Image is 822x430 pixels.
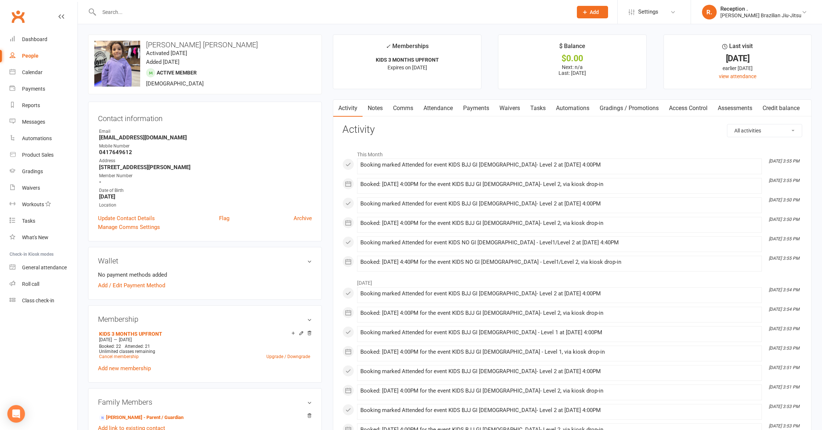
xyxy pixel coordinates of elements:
span: Add [590,9,599,15]
div: Mobile Number [99,143,312,150]
div: Booked: [DATE] 4:00PM for the event KIDS BJJ GI [DEMOGRAPHIC_DATA]- Level 2, via kiosk drop-in [360,310,759,316]
div: Reception . [720,6,801,12]
strong: [EMAIL_ADDRESS][DOMAIN_NAME] [99,134,312,141]
h3: Contact information [98,112,312,123]
a: Activity [333,100,363,117]
strong: 0417649612 [99,149,312,156]
a: Archive [294,214,312,223]
div: Location [99,202,312,209]
span: Active member [157,70,197,76]
h3: Activity [342,124,802,135]
div: Booking marked Attended for event KIDS NO GI [DEMOGRAPHIC_DATA] - Level1/Level 2 at [DATE] 4:40PM [360,240,759,246]
strong: [DATE] [99,193,312,200]
a: Add new membership [98,365,151,372]
div: Email [99,128,312,135]
div: Dashboard [22,36,47,42]
a: Attendance [418,100,458,117]
div: Booking marked Attended for event KIDS BJJ GI [DEMOGRAPHIC_DATA]- Level 2 at [DATE] 4:00PM [360,162,759,168]
a: What's New [10,229,77,246]
a: Gradings [10,163,77,180]
div: General attendance [22,265,67,270]
div: Last visit [722,41,753,55]
i: [DATE] 3:53 PM [769,326,799,331]
i: [DATE] 3:51 PM [769,385,799,390]
a: Flag [219,214,229,223]
a: Tasks [525,100,551,117]
a: Gradings / Promotions [594,100,664,117]
a: Upgrade / Downgrade [266,354,310,359]
div: People [22,53,39,59]
a: Dashboard [10,31,77,48]
div: Booking marked Attended for event KIDS BJJ GI [DEMOGRAPHIC_DATA]- Level 2 at [DATE] 4:00PM [360,201,759,207]
a: Cancel membership [99,354,139,359]
div: Date of Birth [99,187,312,194]
div: Booking marked Attended for event KIDS BJJ GI [DEMOGRAPHIC_DATA] - Level 1 at [DATE] 4:00PM [360,329,759,336]
a: Manage Comms Settings [98,223,160,232]
input: Search... [97,7,567,17]
div: Booked: [DATE] 4:00PM for the event KIDS BJJ GI [DEMOGRAPHIC_DATA] - Level 1, via kiosk drop-in [360,349,759,355]
i: [DATE] 3:55 PM [769,178,799,183]
i: [DATE] 3:55 PM [769,236,799,241]
time: Activated [DATE] [146,50,187,57]
div: Product Sales [22,152,54,158]
h3: Family Members [98,398,312,406]
a: Assessments [713,100,757,117]
span: Unlimited classes remaining [99,349,155,354]
div: Messages [22,119,45,125]
a: Class kiosk mode [10,292,77,309]
h3: [PERSON_NAME] [PERSON_NAME] [94,41,316,49]
strong: KIDS 3 MONTHS UPFRONT [376,57,439,63]
div: Booking marked Attended for event KIDS BJJ GI [DEMOGRAPHIC_DATA]- Level 2 at [DATE] 4:00PM [360,291,759,297]
a: People [10,48,77,64]
div: [PERSON_NAME] Brazilian Jiu-Jitsu [720,12,801,19]
div: Booked: [DATE] 4:00PM for the event KIDS BJJ GI [DEMOGRAPHIC_DATA]- Level 2, via kiosk drop-in [360,388,759,394]
div: $ Balance [559,41,585,55]
span: Expires on [DATE] [388,65,427,70]
i: [DATE] 3:54 PM [769,287,799,292]
div: $0.00 [505,55,639,62]
a: Automations [10,130,77,147]
div: What's New [22,234,48,240]
i: [DATE] 3:50 PM [769,197,799,203]
i: [DATE] 3:50 PM [769,217,799,222]
a: Payments [10,81,77,97]
div: Open Intercom Messenger [7,405,25,423]
a: Comms [388,100,418,117]
strong: - [99,179,312,185]
li: [DATE] [342,275,802,287]
div: Booking marked Attended for event KIDS BJJ GI [DEMOGRAPHIC_DATA]- Level 2 at [DATE] 4:00PM [360,407,759,413]
strong: [STREET_ADDRESS][PERSON_NAME] [99,164,312,171]
div: Reports [22,102,40,108]
div: Memberships [386,41,429,55]
img: image1747720228.png [94,41,140,87]
i: [DATE] 3:55 PM [769,256,799,261]
a: Access Control [664,100,713,117]
a: Notes [363,100,388,117]
a: Credit balance [757,100,805,117]
i: [DATE] 3:53 PM [769,423,799,429]
div: Booking marked Attended for event KIDS BJJ GI [DEMOGRAPHIC_DATA]- Level 2 at [DATE] 4:00PM [360,368,759,375]
li: This Month [342,147,802,158]
a: KIDS 3 MONTHS UPFRONT [99,331,162,337]
i: [DATE] 3:53 PM [769,404,799,409]
a: Messages [10,114,77,130]
a: Waivers [10,180,77,196]
i: [DATE] 3:54 PM [769,307,799,312]
div: Booked: [DATE] 4:00PM for the event KIDS BJJ GI [DEMOGRAPHIC_DATA]- Level 2, via kiosk drop-in [360,220,759,226]
p: Next: n/a Last: [DATE] [505,64,639,76]
a: Update Contact Details [98,214,155,223]
a: Waivers [494,100,525,117]
h3: Membership [98,315,312,323]
i: [DATE] 3:51 PM [769,365,799,370]
span: [DATE] [119,337,132,342]
span: Booked: 22 [99,344,121,349]
button: Add [577,6,608,18]
div: Calendar [22,69,43,75]
div: Automations [22,135,52,141]
a: Automations [551,100,594,117]
div: Address [99,157,312,164]
a: Add / Edit Payment Method [98,281,165,290]
div: Member Number [99,172,312,179]
span: Settings [638,4,658,20]
div: Workouts [22,201,44,207]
